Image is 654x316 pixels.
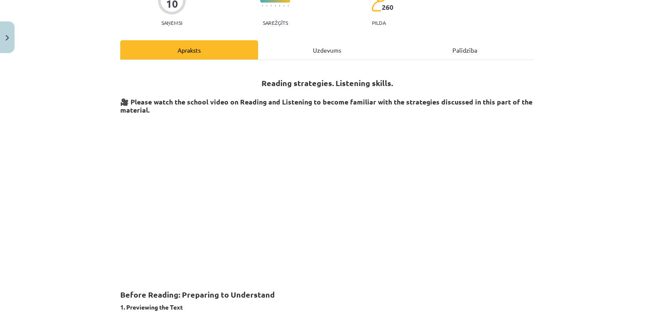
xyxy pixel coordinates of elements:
div: Palīdzība [396,40,534,60]
img: icon-short-line-57e1e144782c952c97e751825c79c345078a6d821885a25fce030b3d8c18986b.svg [275,5,276,7]
p: Sarežģīts [263,20,288,26]
img: icon-short-line-57e1e144782c952c97e751825c79c345078a6d821885a25fce030b3d8c18986b.svg [288,5,288,7]
img: icon-short-line-57e1e144782c952c97e751825c79c345078a6d821885a25fce030b3d8c18986b.svg [279,5,280,7]
img: icon-close-lesson-0947bae3869378f0d4975bcd49f059093ad1ed9edebbc8119c70593378902aed.svg [6,35,9,41]
b: 1. Previewing the Text [120,303,183,311]
p: pilda [372,20,386,26]
img: icon-short-line-57e1e144782c952c97e751825c79c345078a6d821885a25fce030b3d8c18986b.svg [283,5,284,7]
strong: 🎥 Please watch the school video on Reading and Listening to become familiar with the strategies d... [120,97,532,115]
span: 260 [382,3,393,11]
div: Uzdevums [258,40,396,60]
img: icon-short-line-57e1e144782c952c97e751825c79c345078a6d821885a25fce030b3d8c18986b.svg [266,5,267,7]
p: Saņemsi [158,20,186,26]
div: Apraksts [120,40,258,60]
img: icon-short-line-57e1e144782c952c97e751825c79c345078a6d821885a25fce030b3d8c18986b.svg [262,5,263,7]
strong: Before Reading: Preparing to Understand [120,289,275,299]
strong: Reading strategies. Listening skills. [262,78,393,88]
